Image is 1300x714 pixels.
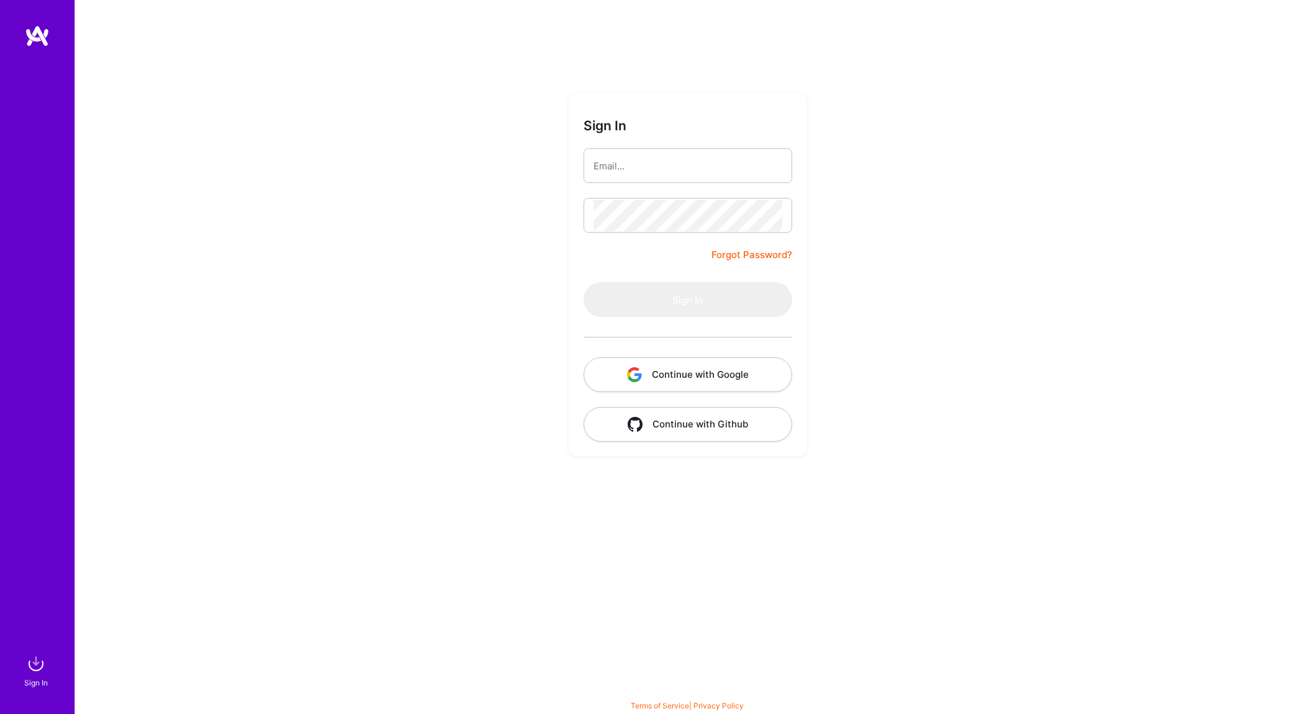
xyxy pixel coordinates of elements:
img: sign in [24,651,48,676]
div: Sign In [24,676,48,689]
a: Terms of Service [631,701,689,710]
input: Email... [594,150,782,182]
img: logo [25,25,50,47]
button: Sign In [584,282,792,317]
img: icon [628,417,643,432]
a: Forgot Password? [711,248,792,262]
a: Privacy Policy [693,701,744,710]
a: sign inSign In [26,651,48,689]
img: icon [627,367,642,382]
span: | [631,701,744,710]
div: © 2025 ATeams Inc., All rights reserved. [74,677,1300,708]
button: Continue with Google [584,357,792,392]
h3: Sign In [584,118,626,133]
button: Continue with Github [584,407,792,442]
